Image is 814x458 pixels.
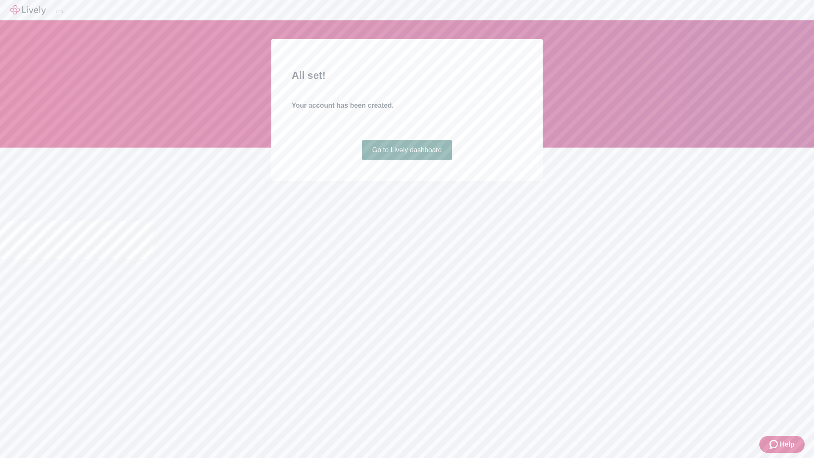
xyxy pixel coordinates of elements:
[10,5,46,15] img: Lively
[769,439,780,450] svg: Zendesk support icon
[56,11,63,13] button: Log out
[292,101,522,111] h4: Your account has been created.
[780,439,794,450] span: Help
[362,140,452,160] a: Go to Lively dashboard
[292,68,522,83] h2: All set!
[759,436,805,453] button: Zendesk support iconHelp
